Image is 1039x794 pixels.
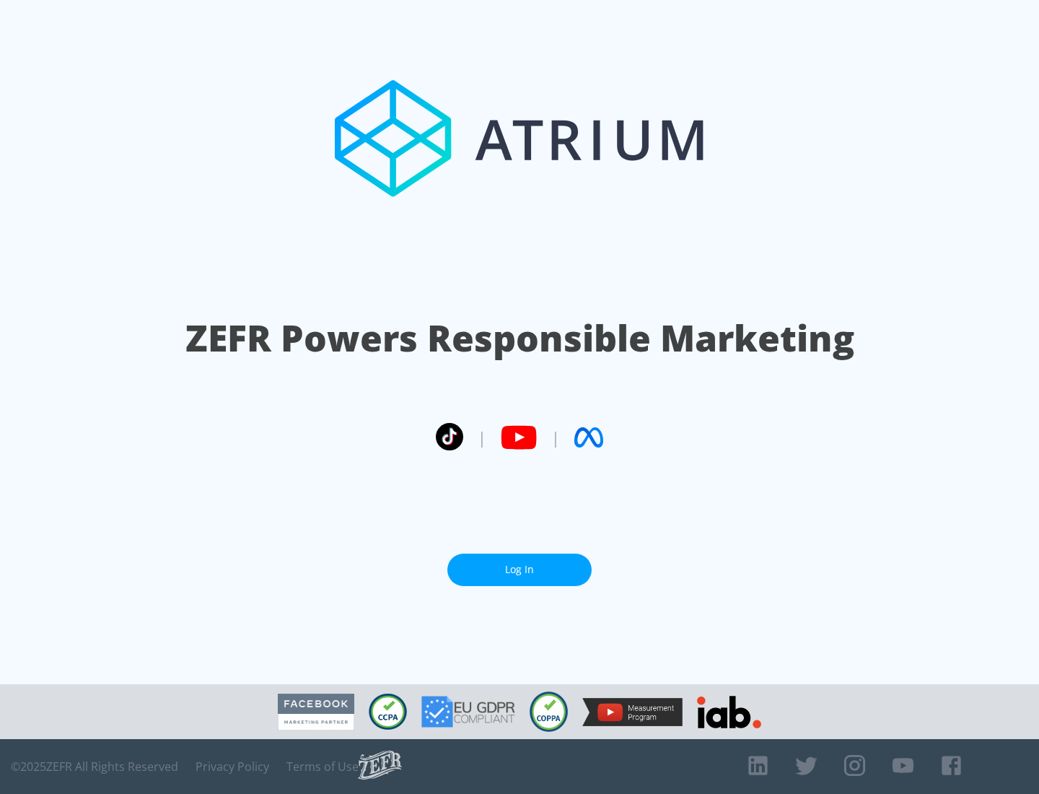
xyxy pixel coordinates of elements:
img: GDPR Compliant [421,696,515,728]
a: Privacy Policy [196,759,269,774]
span: | [478,427,486,448]
img: YouTube Measurement Program [582,698,683,726]
a: Log In [447,554,592,586]
img: CCPA Compliant [369,694,407,730]
span: © 2025 ZEFR All Rights Reserved [11,759,178,774]
span: | [551,427,560,448]
img: IAB [697,696,761,728]
h1: ZEFR Powers Responsible Marketing [185,313,854,363]
a: Terms of Use [286,759,359,774]
img: COPPA Compliant [530,692,568,732]
img: Facebook Marketing Partner [278,694,354,730]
